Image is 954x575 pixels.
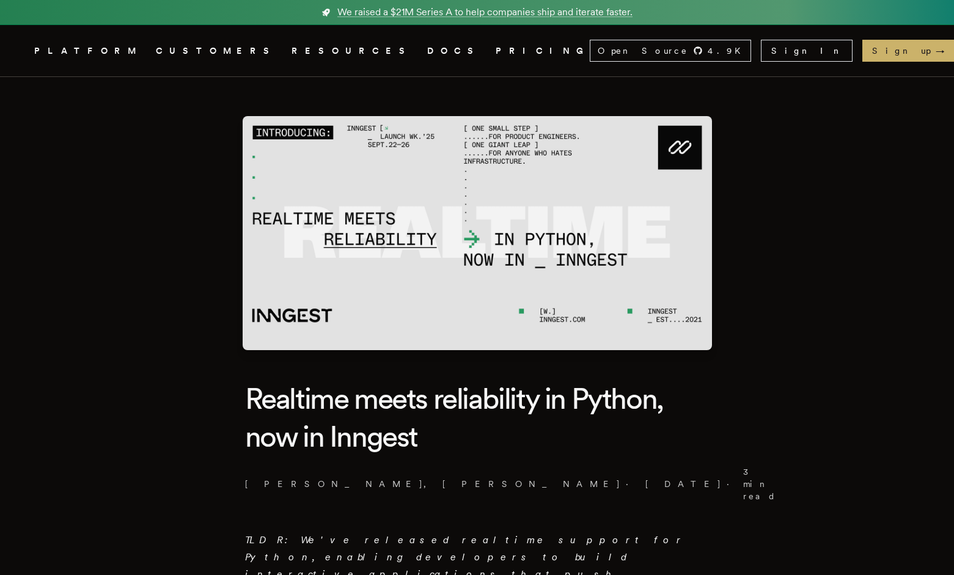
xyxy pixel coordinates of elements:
[442,478,621,490] a: [PERSON_NAME]
[292,43,413,59] button: RESOURCES
[337,5,633,20] span: We raised a $21M Series A to help companies ship and iterate faster.
[642,478,722,490] span: [DATE]
[243,116,712,350] img: Featured image for Realtime meets reliability in Python, now in Inngest blog post
[496,43,590,59] a: PRICING
[245,466,710,502] p: [PERSON_NAME] , · ·
[761,40,853,62] a: Sign In
[34,43,141,59] button: PLATFORM
[427,43,481,59] a: DOCS
[245,379,710,456] h1: Realtime meets reliability in Python, now in Inngest
[743,466,776,502] span: 3 min read
[708,45,748,57] span: 4.9 K
[156,43,277,59] a: CUSTOMERS
[598,45,688,57] span: Open Source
